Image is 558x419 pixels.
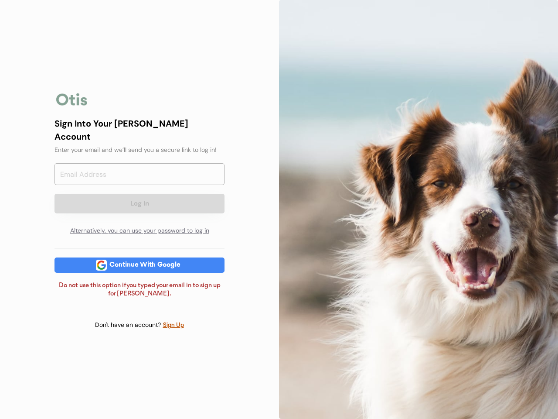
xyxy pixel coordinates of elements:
div: Don't have an account? [95,321,163,330]
input: Email Address [54,163,225,185]
div: Sign Up [163,320,184,330]
button: Log In [54,194,225,213]
div: Enter your email and we’ll send you a secure link to log in! [54,145,225,155]
div: Alternatively, you can use your password to log in [54,222,225,240]
div: Do not use this option if you typed your email in to sign up for [PERSON_NAME]. [54,282,225,299]
div: Continue With Google [107,262,183,268]
div: Sign Into Your [PERSON_NAME] Account [54,117,225,143]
